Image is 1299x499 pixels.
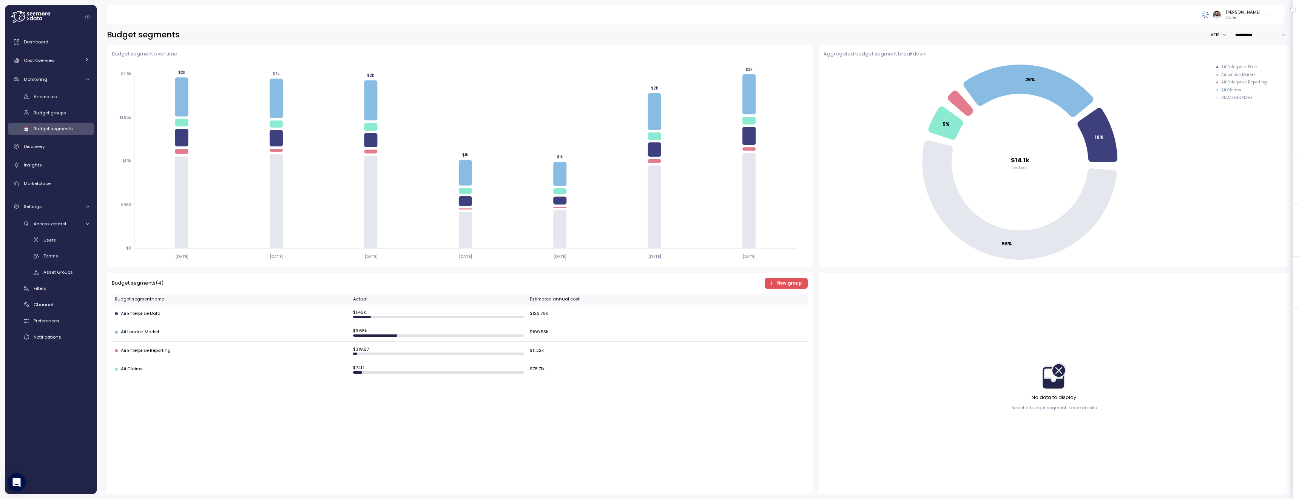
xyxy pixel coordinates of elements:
span: Settings [24,203,42,209]
p: Aggregated budget segment breakdown [824,50,1284,58]
div: Aii Enterprise Data [1221,65,1257,70]
a: Channel [8,299,94,311]
a: Insights [8,157,94,172]
td: $ 741.1 [350,360,527,378]
div: Aii Enterprise Reporting [1221,80,1267,85]
tspan: [DATE] [459,254,472,259]
tspan: [DATE] [742,254,756,259]
div: Aii Enterprise Data [115,310,347,317]
span: Budget groups [34,110,66,116]
span: Anomalies [34,94,57,100]
a: Filters [8,282,94,295]
div: UNCATEGORIZED [1221,95,1252,100]
div: Aii Enterprise Reporting [115,347,347,354]
span: Insights [24,162,42,168]
tspan: $1k [557,155,563,160]
span: Notifications [34,334,61,340]
td: $ 319.87 [350,342,527,360]
span: Access control [34,221,66,227]
span: Marketplace [24,180,51,186]
tspan: Total cost [1011,165,1029,170]
td: $ 1.46k [350,305,527,323]
span: Teams [43,253,58,259]
span: New group [777,278,802,288]
p: Budget segments ( 4 ) [112,279,164,287]
div: Aii Claims [1221,88,1241,93]
tspan: $2k [178,70,185,75]
span: Channel [34,302,53,308]
a: Monitoring [8,72,94,87]
tspan: [DATE] [175,254,188,259]
a: Discovery [8,139,94,154]
span: Cost Overview [24,57,54,63]
th: Budget segment name [112,294,350,305]
p: Select a budget segment to see details [1011,405,1097,411]
span: Asset Groups [43,269,73,275]
a: Access control [8,217,94,230]
tspan: [DATE] [270,254,283,259]
tspan: [DATE] [553,254,566,259]
p: No data to display [1032,394,1076,401]
a: Preferences [8,315,94,327]
div: $ 199.53k [530,328,804,337]
tspan: $1k [462,152,468,157]
button: AEIS [1211,29,1230,40]
a: Teams [8,250,94,262]
div: $ 78.71k [530,365,804,374]
tspan: $650 [121,202,131,207]
span: Users [43,237,56,243]
span: Discovery [24,143,45,149]
a: Budget groups [8,106,94,119]
tspan: $2k [367,73,374,78]
tspan: [DATE] [364,254,377,259]
div: Aii London Market [1221,72,1255,77]
span: Dashboard [24,39,48,45]
a: Users [8,234,94,246]
a: Marketplace [8,176,94,191]
td: $ 3.65k [350,323,527,342]
tspan: [DATE] [648,254,661,259]
div: $ 126.76k [530,310,804,318]
tspan: $2.6k [121,72,131,77]
img: ACg8ocLskjvUhBDgxtSFCRx4ztb74ewwa1VrVEuDBD_Ho1mrTsQB-QE=s96-c [1213,11,1221,18]
a: Budget segments [8,123,94,135]
tspan: $2k [273,71,280,76]
div: [PERSON_NAME] [1226,9,1260,15]
span: Preferences [34,318,59,324]
th: Actual [350,294,527,305]
p: Owner [1226,15,1260,20]
tspan: $1.3k [122,159,131,164]
button: Collapse navigation [83,14,92,20]
div: Open Intercom Messenger [8,473,26,491]
tspan: $0 [126,246,131,251]
span: Monitoring [24,76,47,82]
span: Filters [34,285,46,291]
tspan: $1.95k [119,115,131,120]
a: Anomalies [8,90,94,103]
span: Budget segments [34,126,73,132]
tspan: $2k [745,67,753,72]
p: Budget segment over time [112,50,808,58]
a: Dashboard [8,34,94,49]
a: Notifications [8,331,94,343]
tspan: $14.1k [1011,156,1030,164]
th: Estimated annual cost [527,294,807,305]
a: Asset Groups [8,266,94,279]
a: Cost Overview [8,53,94,68]
tspan: $2k [651,86,658,91]
button: New group [765,278,808,289]
div: $ 11.22k [530,347,804,355]
h2: Budget segments [107,29,180,40]
a: Settings [8,199,94,214]
div: Aii Claims [115,366,347,373]
div: Aii London Market [115,329,347,336]
img: 68790ce639d2d68da1992664.PNG [1202,11,1210,18]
